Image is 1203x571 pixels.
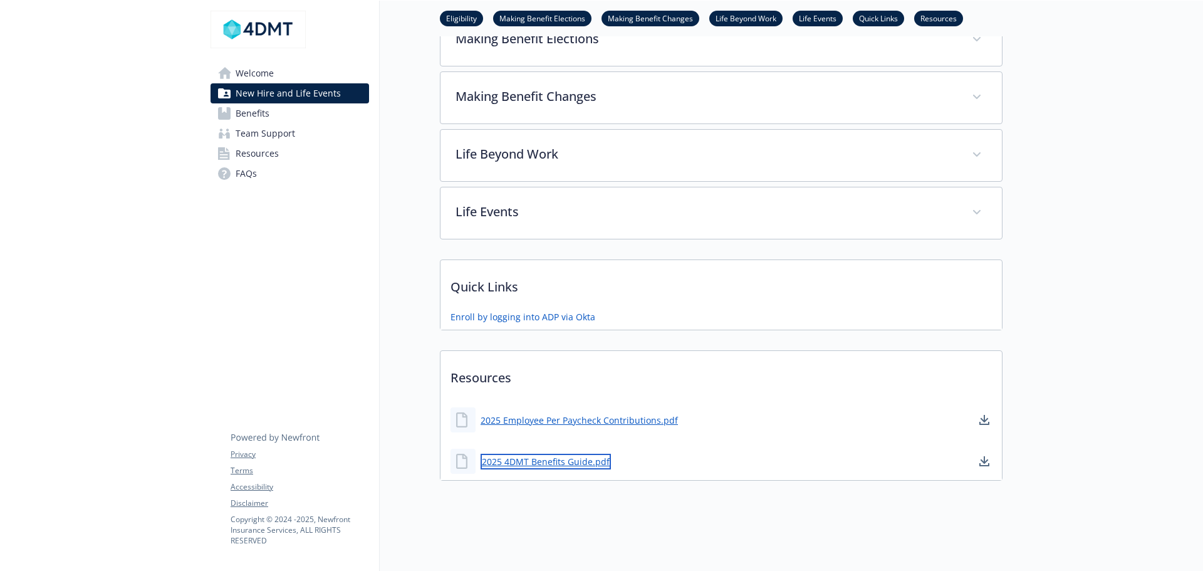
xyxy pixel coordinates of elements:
a: FAQs [211,164,369,184]
div: Life Events [440,187,1002,239]
div: Making Benefit Elections [440,14,1002,66]
a: download document [977,454,992,469]
a: Making Benefit Elections [493,12,591,24]
a: download document [977,412,992,427]
p: Making Benefit Elections [456,29,957,48]
p: Life Events [456,202,957,221]
p: Copyright © 2024 - 2025 , Newfront Insurance Services, ALL RIGHTS RESERVED [231,514,368,546]
a: Enroll by logging into ADP via Okta [450,310,595,323]
a: Privacy [231,449,368,460]
p: Resources [440,351,1002,397]
a: Disclaimer [231,498,368,509]
span: New Hire and Life Events [236,83,341,103]
a: Making Benefit Changes [601,12,699,24]
a: New Hire and Life Events [211,83,369,103]
a: Life Events [793,12,843,24]
p: Making Benefit Changes [456,87,957,106]
a: Team Support [211,123,369,144]
span: Benefits [236,103,269,123]
a: Eligibility [440,12,483,24]
a: Terms [231,465,368,476]
div: Making Benefit Changes [440,72,1002,123]
a: Resources [211,144,369,164]
a: Welcome [211,63,369,83]
p: Quick Links [440,260,1002,306]
p: Life Beyond Work [456,145,957,164]
a: 2025 4DMT Benefits Guide.pdf [481,454,611,469]
a: Quick Links [853,12,904,24]
span: Welcome [236,63,274,83]
a: Benefits [211,103,369,123]
span: Resources [236,144,279,164]
a: Accessibility [231,481,368,493]
div: Life Beyond Work [440,130,1002,181]
span: FAQs [236,164,257,184]
span: Team Support [236,123,295,144]
a: Life Beyond Work [709,12,783,24]
a: 2025 Employee Per Paycheck Contributions.pdf [481,414,678,427]
a: Resources [914,12,963,24]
